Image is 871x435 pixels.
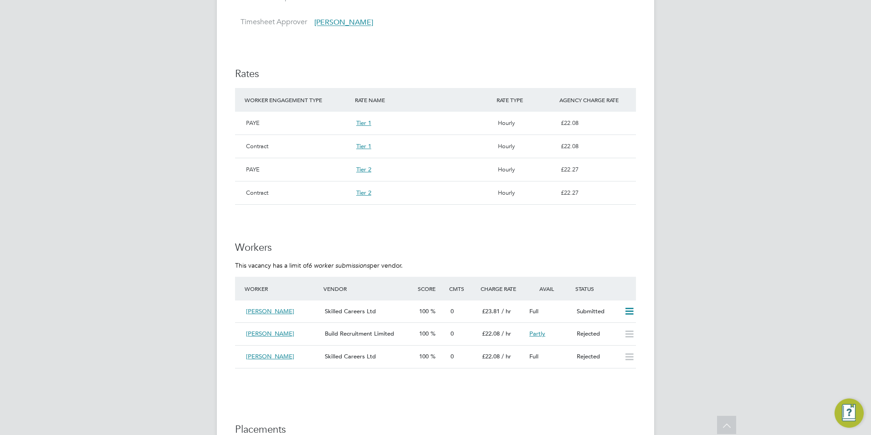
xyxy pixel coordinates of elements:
h3: Workers [235,241,636,254]
div: Worker [242,280,321,297]
div: Status [573,280,636,297]
p: This vacancy has a limit of per vendor. [235,261,636,269]
span: £22.08 [482,352,500,360]
span: Skilled Careers Ltd [325,307,376,315]
em: 6 worker submissions [308,261,369,269]
div: £22.27 [557,162,636,177]
span: [PERSON_NAME] [246,352,294,360]
div: Contract [242,185,353,201]
div: Hourly [494,185,557,201]
button: Engage Resource Center [835,399,864,428]
span: [PERSON_NAME] [246,307,294,315]
span: Tier 1 [356,119,371,127]
span: Tier 1 [356,142,371,150]
div: Hourly [494,115,557,131]
div: AGENCY CHARGE RATE [557,92,636,108]
h3: Rates [235,67,636,81]
div: Hourly [494,162,557,177]
div: RATE NAME [353,92,494,108]
div: £22.08 [557,139,636,154]
div: WORKER ENGAGEMENT TYPE [242,92,353,108]
span: £23.81 [482,307,500,315]
span: £22.08 [482,330,500,337]
span: 0 [451,307,454,315]
div: Contract [242,139,353,154]
span: 0 [451,352,454,360]
span: [PERSON_NAME] [314,18,373,27]
span: 100 [419,307,429,315]
span: / hr [502,330,511,337]
label: Timesheet Approver [235,17,307,27]
span: 0 [451,330,454,337]
div: Charge Rate [478,280,526,297]
span: 100 [419,330,429,337]
span: [PERSON_NAME] [246,330,294,337]
span: Partly [529,330,545,337]
span: Tier 2 [356,189,371,197]
div: Rejected [573,326,620,342]
div: Hourly [494,139,557,154]
div: Avail [526,280,573,297]
div: £22.08 [557,115,636,131]
div: Vendor [321,280,415,297]
span: / hr [502,352,511,360]
span: / hr [502,307,511,315]
div: Rejected [573,349,620,364]
span: 100 [419,352,429,360]
div: Score [415,280,447,297]
div: £22.27 [557,185,636,201]
span: Full [529,352,538,360]
span: Build Recruitment Limited [325,330,394,337]
span: Full [529,307,538,315]
div: Cmts [447,280,478,297]
div: Submitted [573,304,620,319]
span: Skilled Careers Ltd [325,352,376,360]
span: Tier 2 [356,166,371,173]
div: PAYE [242,162,353,177]
div: RATE TYPE [494,92,557,108]
div: PAYE [242,115,353,131]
